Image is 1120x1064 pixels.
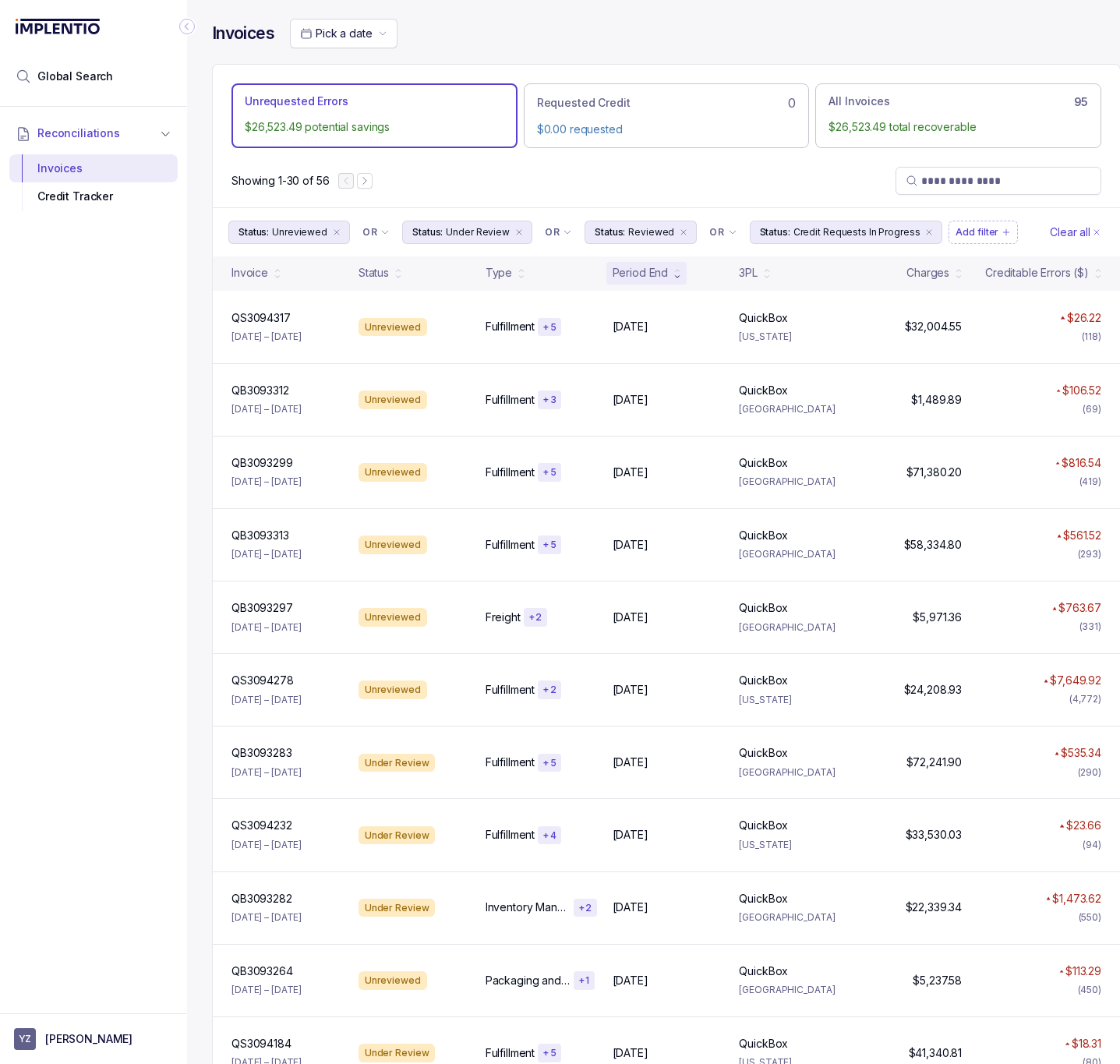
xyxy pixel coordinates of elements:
[446,224,510,240] p: Under Review
[300,26,372,41] search: Date Range Picker
[739,455,788,471] p: QuickBox
[904,537,963,553] p: $58,334.80
[513,226,525,239] div: remove content
[1057,534,1062,538] img: red pointer upwards
[486,465,535,480] p: Fulfillment
[231,383,289,398] p: QB3093312
[545,226,560,239] p: OR
[316,27,372,40] span: Pick a date
[1062,383,1101,398] p: $106.52
[760,224,790,240] p: Status:
[228,221,350,244] button: Filter Chip Unreviewed
[906,265,949,281] div: Charges
[542,829,556,842] p: + 4
[578,974,590,987] p: + 1
[542,321,556,334] p: + 5
[1062,455,1101,471] p: $816.54
[906,900,963,915] p: $22,339.34
[793,224,920,240] p: Credit Requests In Progress
[1065,963,1101,979] p: $113.29
[709,226,724,239] p: OR
[1069,691,1101,707] div: (4,772)
[949,221,1018,244] button: Filter Chip Add filter
[245,94,348,109] p: Unrequested Errors
[231,765,302,780] p: [DATE] – [DATE]
[231,910,302,925] p: [DATE] – [DATE]
[231,546,302,562] p: [DATE] – [DATE]
[913,973,962,988] p: $5,237.58
[539,221,578,243] button: Filter Chip Connector undefined
[739,963,788,979] p: QuickBox
[537,94,797,112] div: 0
[829,94,889,109] p: All Invoices
[1065,1042,1069,1046] img: red pointer upwards
[9,151,178,214] div: Reconciliations
[542,684,556,696] p: + 2
[1055,461,1060,465] img: red pointer upwards
[1078,765,1101,780] div: (290)
[359,391,427,409] div: Unreviewed
[677,226,690,239] div: remove content
[542,757,556,769] p: + 5
[613,682,648,698] p: [DATE]
[628,224,674,240] p: Reviewed
[1058,600,1101,616] p: $763.67
[486,537,535,553] p: Fulfillment
[486,755,535,770] p: Fulfillment
[359,265,389,281] div: Status
[1046,896,1051,900] img: red pointer upwards
[613,392,648,408] p: [DATE]
[402,221,532,244] li: Filter Chip Under Review
[613,827,648,843] p: [DATE]
[739,745,788,761] p: QuickBox
[359,318,427,337] div: Unreviewed
[739,310,788,326] p: QuickBox
[486,265,512,281] div: Type
[542,466,556,479] p: + 5
[904,682,963,698] p: $24,208.93
[578,902,592,914] p: + 2
[486,392,535,408] p: Fulfillment
[228,221,1047,244] ul: Filter Group
[906,827,963,843] p: $33,530.03
[1060,316,1065,320] img: red pointer upwards
[1066,818,1101,833] p: $23.66
[22,182,165,210] div: Credit Tracker
[486,900,571,915] p: Inventory Management and Storage
[1050,224,1090,240] p: Clear all
[359,1044,436,1062] div: Under Review
[486,610,521,625] p: Freight
[739,401,847,417] p: [GEOGRAPHIC_DATA]
[537,122,797,137] p: $0.00 requested
[595,224,625,240] p: Status:
[231,963,293,979] p: QB3093264
[231,982,302,998] p: [DATE] – [DATE]
[359,971,427,990] div: Unreviewed
[359,680,427,699] div: Unreviewed
[212,23,274,44] h4: Invoices
[231,837,302,853] p: [DATE] – [DATE]
[613,900,648,915] p: [DATE]
[486,1045,535,1061] p: Fulfillment
[613,319,648,334] p: [DATE]
[37,69,113,84] span: Global Search
[231,600,293,616] p: QB3093297
[357,173,373,189] button: Next Page
[231,455,293,471] p: QB3093299
[1072,1036,1101,1052] p: $18.31
[1044,679,1048,683] img: red pointer upwards
[231,474,302,490] p: [DATE] – [DATE]
[739,818,788,833] p: QuickBox
[238,224,269,240] p: Status:
[1063,528,1101,543] p: $561.52
[613,610,648,625] p: [DATE]
[231,818,292,833] p: QS3094232
[359,608,427,627] div: Unreviewed
[1083,401,1101,417] div: (69)
[37,125,120,141] span: Reconciliations
[739,891,788,907] p: QuickBox
[1079,910,1101,925] div: (550)
[585,221,697,244] button: Filter Chip Reviewed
